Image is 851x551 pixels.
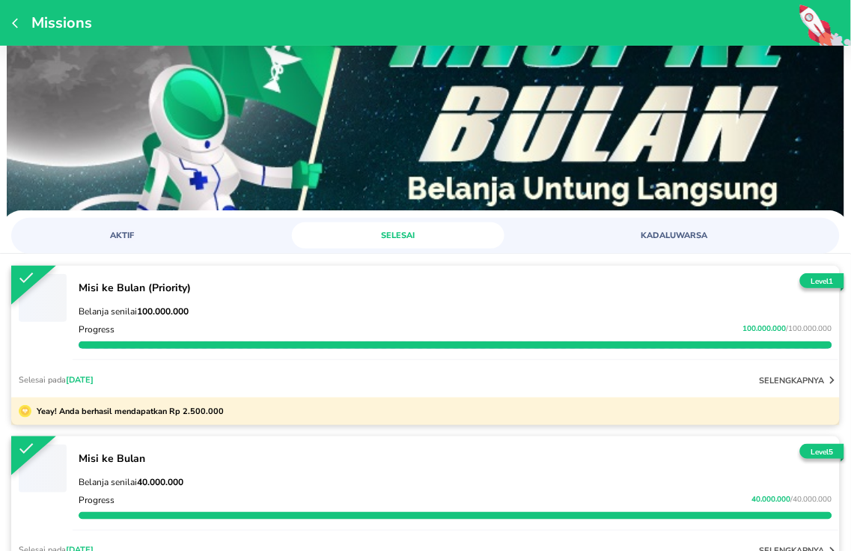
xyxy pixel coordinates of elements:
[79,305,189,317] span: Belanja senilai
[760,375,825,386] p: selengkapnya
[743,323,787,334] span: 100.000.000
[19,374,94,386] p: Selesai pada
[79,451,832,466] p: Misi ke Bulan
[66,374,94,386] span: [DATE]
[292,222,559,249] a: SELESAI
[797,276,847,287] p: Level 1
[787,323,832,334] span: / 100.000.000
[791,494,832,505] span: / 40.000.000
[797,447,847,458] p: Level 5
[79,476,183,488] span: Belanja senilai
[137,476,183,488] strong: 40.000.000
[31,405,224,418] p: Yeay! Anda berhasil mendapatkan Rp 2.500.000
[760,373,840,388] button: selengkapnya
[25,230,219,241] span: AKTIF
[7,46,844,233] img: https://cdn-procurement.swiperxapp.com/loyalty-missions/c3e4ff2b-a666-4eca-89c0-9494885b64d6.jpeg
[16,222,283,249] a: AKTIF
[19,273,67,321] button: ‌
[568,222,835,249] a: KADALUWARSA
[577,230,772,241] span: KADALUWARSA
[79,494,115,506] p: Progress
[79,323,115,335] p: Progress
[24,13,92,33] p: Missions
[79,281,832,295] p: Misi ke Bulan (Priority)
[11,218,840,249] div: loyalty mission tabs
[19,444,67,492] button: ‌
[301,230,495,241] span: SELESAI
[137,305,189,317] strong: 100.000.000
[752,494,791,505] span: 40.000.000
